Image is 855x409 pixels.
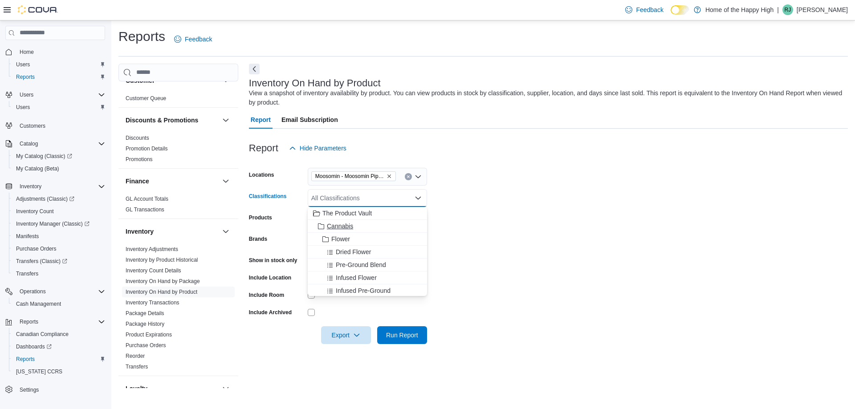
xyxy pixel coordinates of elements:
[12,299,65,309] a: Cash Management
[126,135,149,141] a: Discounts
[126,227,154,236] h3: Inventory
[16,258,67,265] span: Transfers (Classic)
[16,181,45,192] button: Inventory
[9,365,109,378] button: [US_STATE] CCRS
[2,138,109,150] button: Catalog
[636,5,663,14] span: Feedback
[322,209,372,218] span: The Product Vault
[16,153,72,160] span: My Catalog (Classic)
[2,119,109,132] button: Customers
[12,206,105,217] span: Inventory Count
[249,257,297,264] label: Show in stock only
[20,122,45,130] span: Customers
[126,299,179,306] span: Inventory Transactions
[16,331,69,338] span: Canadian Compliance
[12,163,105,174] span: My Catalog (Beta)
[171,30,216,48] a: Feedback
[249,193,287,200] label: Classifications
[308,284,427,297] button: Infused Pre-Ground
[9,193,109,205] a: Adjustments (Classic)
[386,331,418,340] span: Run Report
[9,230,109,243] button: Manifests
[9,205,109,218] button: Inventory Count
[16,46,105,57] span: Home
[126,196,168,202] a: GL Account Totals
[785,4,791,15] span: RJ
[16,385,42,395] a: Settings
[249,143,278,154] h3: Report
[9,340,109,353] a: Dashboards
[118,133,238,168] div: Discounts & Promotions
[16,316,42,327] button: Reports
[20,183,41,190] span: Inventory
[9,328,109,340] button: Canadian Compliance
[327,222,353,231] span: Cannabis
[336,260,386,269] span: Pre-Ground Blend
[126,95,166,102] span: Customer Queue
[20,140,38,147] span: Catalog
[9,162,109,175] button: My Catalog (Beta)
[377,326,427,344] button: Run Report
[126,134,149,142] span: Discounts
[126,278,200,285] span: Inventory On Hand by Package
[12,354,38,364] a: Reports
[12,102,33,113] a: Users
[777,4,779,15] p: |
[16,233,39,240] span: Manifests
[16,89,37,100] button: Users
[220,75,231,86] button: Customer
[126,246,178,253] span: Inventory Adjustments
[336,247,371,256] span: Dried Flower
[308,207,427,220] button: The Product Vault
[16,343,52,350] span: Dashboards
[12,59,105,70] span: Users
[308,246,427,259] button: Dried Flower
[126,146,168,152] a: Promotion Details
[126,177,149,186] h3: Finance
[126,278,200,284] a: Inventory On Hand by Package
[2,89,109,101] button: Users
[16,165,59,172] span: My Catalog (Beta)
[12,341,55,352] a: Dashboards
[12,268,105,279] span: Transfers
[12,354,105,364] span: Reports
[12,329,72,340] a: Canadian Compliance
[16,286,105,297] span: Operations
[12,219,93,229] a: Inventory Manager (Classic)
[12,231,42,242] a: Manifests
[126,363,148,370] span: Transfers
[326,326,366,344] span: Export
[16,300,61,308] span: Cash Management
[20,91,33,98] span: Users
[20,386,39,393] span: Settings
[12,256,71,267] a: Transfers (Classic)
[9,255,109,267] a: Transfers (Classic)
[126,227,219,236] button: Inventory
[118,28,165,45] h1: Reports
[12,206,57,217] a: Inventory Count
[16,138,41,149] button: Catalog
[220,383,231,394] button: Loyalty
[16,104,30,111] span: Users
[126,352,145,360] span: Reorder
[249,274,291,281] label: Include Location
[285,139,350,157] button: Hide Parameters
[126,342,166,348] a: Purchase Orders
[126,310,164,316] a: Package Details
[9,101,109,113] button: Users
[797,4,848,15] p: [PERSON_NAME]
[16,316,105,327] span: Reports
[185,35,212,44] span: Feedback
[2,180,109,193] button: Inventory
[16,286,49,297] button: Operations
[671,5,689,15] input: Dark Mode
[315,172,385,181] span: Moosomin - Moosomin Pipestone - Fire & Flower
[249,292,284,299] label: Include Room
[12,256,105,267] span: Transfers (Classic)
[12,329,105,340] span: Canadian Compliance
[126,289,197,295] a: Inventory On Hand by Product
[12,219,105,229] span: Inventory Manager (Classic)
[126,384,147,393] h3: Loyalty
[12,341,105,352] span: Dashboards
